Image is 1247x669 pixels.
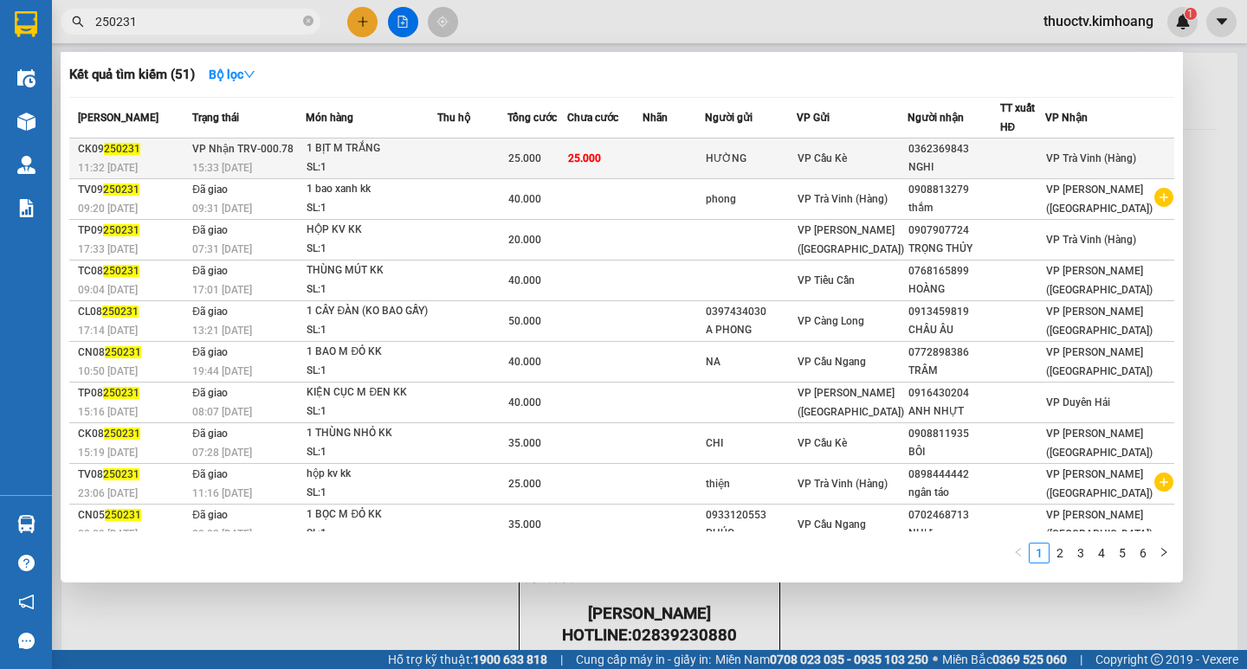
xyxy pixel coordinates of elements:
div: 0702468713 [908,506,998,524]
span: Người nhận [908,112,964,124]
div: 0916430204 [908,384,998,402]
span: 250231 [103,468,139,480]
span: close-circle [303,14,313,30]
div: 1 bao xanh kk [307,180,436,199]
span: VP Trà Vinh (Hàng) [1046,234,1136,246]
button: Bộ lọcdown [195,61,269,88]
div: KIỆN CỤC M ĐEN KK [307,383,436,402]
span: close-circle [303,16,313,26]
div: SL: 1 [307,280,436,299]
span: 250231 [103,224,139,236]
a: 3 [1071,544,1090,563]
span: 15:19 [DATE] [78,447,138,459]
span: Đã giao [192,387,228,399]
p: NHẬN: [7,74,253,91]
span: VP Cầu Ngang [798,356,866,368]
div: phong [706,190,796,209]
div: A PHONG [706,321,796,339]
a: 4 [1092,544,1111,563]
div: TV09 [78,181,187,199]
li: 5 [1112,543,1133,563]
span: VP Trà Vinh (Hàng) [48,74,168,91]
div: 1 BAO M ĐỎ KK [307,343,436,362]
span: 20.000 [508,234,541,246]
div: 0913459819 [908,303,998,321]
li: 4 [1091,543,1112,563]
li: 1 [1029,543,1050,563]
span: Đã giao [192,265,228,277]
div: TC08 [78,262,187,280]
span: Tổng cước [507,112,557,124]
div: NHƯ [908,524,998,543]
div: TV08 [78,466,187,484]
div: ngân táo [908,484,998,502]
span: Đã giao [192,224,228,236]
input: Tìm tên, số ĐT hoặc mã đơn [95,12,300,31]
span: 23:06 [DATE] [78,487,138,499]
button: left [1008,543,1029,563]
div: HƯỜNG [706,150,796,168]
img: warehouse-icon [17,156,36,174]
a: 2 [1050,544,1069,563]
span: [PERSON_NAME] [78,112,158,124]
div: 1 CÂY ĐÀN (KO BAO GẪY) [307,302,436,321]
div: PHÚC [706,524,796,543]
div: SL: 1 [307,240,436,259]
span: 35.000 [508,437,541,449]
span: 250231 [103,387,139,399]
div: 0772898386 [908,344,998,362]
span: 15:33 [DATE] [192,162,252,174]
div: SL: 1 [307,362,436,381]
span: 250231 [102,306,139,318]
div: 0397434030 [706,303,796,321]
img: warehouse-icon [17,113,36,131]
span: GIAO: [7,113,114,129]
span: 250231 [103,265,139,277]
div: SL: 1 [307,402,436,421]
div: 1 BỌC M ĐỎ KK [307,505,436,524]
span: 10:50 [DATE] [78,365,138,377]
span: Thu hộ [437,112,470,124]
li: 6 [1133,543,1153,563]
a: 6 [1134,544,1153,563]
span: VP Cầu Kè [798,152,847,164]
div: 0908813279 [908,181,998,199]
span: question-circle [18,555,35,571]
img: solution-icon [17,199,36,217]
span: 17:33 [DATE] [78,243,138,255]
span: 15:16 [DATE] [78,406,138,418]
div: TP08 [78,384,187,402]
div: NA [706,353,796,371]
span: 35.000 [508,518,541,531]
span: VP [PERSON_NAME] ([GEOGRAPHIC_DATA]) - [7,34,198,67]
div: thiện [706,475,796,493]
div: hộp kv kk [307,465,436,484]
strong: Bộ lọc [209,68,255,81]
div: CK08 [78,425,187,443]
span: KO BAO BỂ [45,113,114,129]
span: 08:09 [DATE] [78,528,138,540]
span: VP [PERSON_NAME] ([GEOGRAPHIC_DATA]) [1046,183,1153,215]
div: HOÀNG [908,280,998,299]
span: 40.000 [508,274,541,286]
div: CHI [706,434,796,453]
span: Nhãn [643,112,668,124]
span: VP Càng Long [798,315,864,327]
span: VP [PERSON_NAME] ([GEOGRAPHIC_DATA]) [1046,306,1153,337]
span: VP Duyên Hải [1046,396,1110,408]
span: VP [PERSON_NAME] ([GEOGRAPHIC_DATA]) [798,387,904,418]
div: SL: 1 [307,158,436,177]
button: right [1153,543,1174,563]
img: warehouse-icon [17,69,36,87]
div: CL08 [78,303,187,321]
span: Đã giao [192,346,228,358]
div: thắm [908,199,998,217]
span: 19:44 [DATE] [192,365,252,377]
span: 07:28 [DATE] [192,447,252,459]
span: 25.000 [508,152,541,164]
span: Đã giao [192,509,228,521]
span: right [1159,547,1169,557]
span: Trạng thái [192,112,239,124]
span: VP Trà Vinh (Hàng) [798,478,888,490]
span: VP [PERSON_NAME] ([GEOGRAPHIC_DATA]) [798,224,904,255]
